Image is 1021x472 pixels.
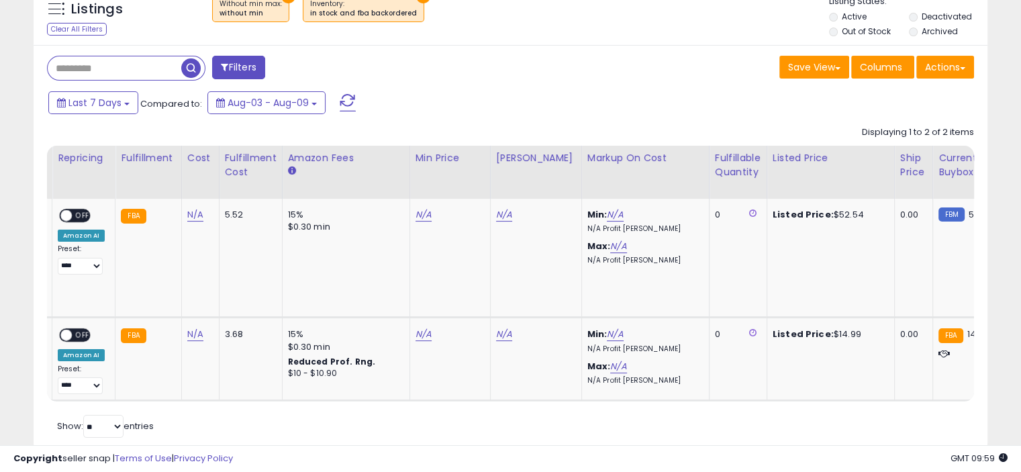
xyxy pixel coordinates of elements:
a: Privacy Policy [174,452,233,465]
span: 50.84 [968,208,993,221]
p: N/A Profit [PERSON_NAME] [587,224,699,234]
b: Max: [587,360,611,373]
b: Min: [587,208,607,221]
div: seller snap | | [13,453,233,465]
div: Amazon AI [58,230,105,242]
small: FBM [938,207,965,222]
span: 14.99 [967,328,989,340]
strong: Copyright [13,452,62,465]
div: in stock and fba backordered [310,9,417,18]
div: $14.99 [773,328,884,340]
span: Aug-03 - Aug-09 [228,96,309,109]
a: N/A [610,360,626,373]
a: N/A [416,328,432,341]
span: Columns [860,60,902,74]
div: Fulfillment Cost [225,151,277,179]
button: Filters [212,56,264,79]
a: N/A [496,328,512,341]
span: Show: entries [57,420,154,432]
label: Out of Stock [842,26,891,37]
p: N/A Profit [PERSON_NAME] [587,256,699,265]
div: 5.52 [225,209,272,221]
div: Current Buybox Price [938,151,1008,179]
div: Cost [187,151,213,165]
small: FBA [121,328,146,343]
div: Displaying 1 to 2 of 2 items [862,126,974,139]
b: Min: [587,328,607,340]
div: 15% [288,209,399,221]
div: Repricing [58,151,109,165]
div: [PERSON_NAME] [496,151,576,165]
button: Aug-03 - Aug-09 [207,91,326,114]
span: Compared to: [140,97,202,110]
a: N/A [187,208,203,222]
a: N/A [187,328,203,341]
b: Max: [587,240,611,252]
div: Preset: [58,365,105,395]
small: FBA [121,209,146,224]
div: $52.54 [773,209,884,221]
small: FBA [938,328,963,343]
div: Amazon AI [58,349,105,361]
div: Fulfillment [121,151,175,165]
div: Markup on Cost [587,151,703,165]
a: Terms of Use [115,452,172,465]
span: OFF [72,330,93,341]
a: N/A [496,208,512,222]
b: Listed Price: [773,328,834,340]
div: Preset: [58,244,105,275]
label: Deactivated [921,11,971,22]
div: without min [220,9,282,18]
div: Fulfillable Quantity [715,151,761,179]
div: $10 - $10.90 [288,368,399,379]
div: Amazon Fees [288,151,404,165]
button: Save View [779,56,849,79]
th: The percentage added to the cost of goods (COGS) that forms the calculator for Min & Max prices. [581,146,709,199]
label: Archived [921,26,957,37]
a: N/A [416,208,432,222]
span: 2025-08-18 09:59 GMT [951,452,1008,465]
div: 0 [715,209,757,221]
div: 3.68 [225,328,272,340]
span: Last 7 Days [68,96,121,109]
button: Columns [851,56,914,79]
div: $0.30 min [288,221,399,233]
div: 0.00 [900,328,922,340]
div: Clear All Filters [47,23,107,36]
b: Listed Price: [773,208,834,221]
b: Reduced Prof. Rng. [288,356,376,367]
div: 15% [288,328,399,340]
div: 0 [715,328,757,340]
a: N/A [607,328,623,341]
label: Active [842,11,867,22]
button: Last 7 Days [48,91,138,114]
div: 0.00 [900,209,922,221]
small: Amazon Fees. [288,165,296,177]
span: OFF [72,210,93,222]
div: Listed Price [773,151,889,165]
div: $0.30 min [288,341,399,353]
p: N/A Profit [PERSON_NAME] [587,344,699,354]
p: N/A Profit [PERSON_NAME] [587,376,699,385]
a: N/A [610,240,626,253]
div: Min Price [416,151,485,165]
button: Actions [916,56,974,79]
a: N/A [607,208,623,222]
div: Ship Price [900,151,927,179]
